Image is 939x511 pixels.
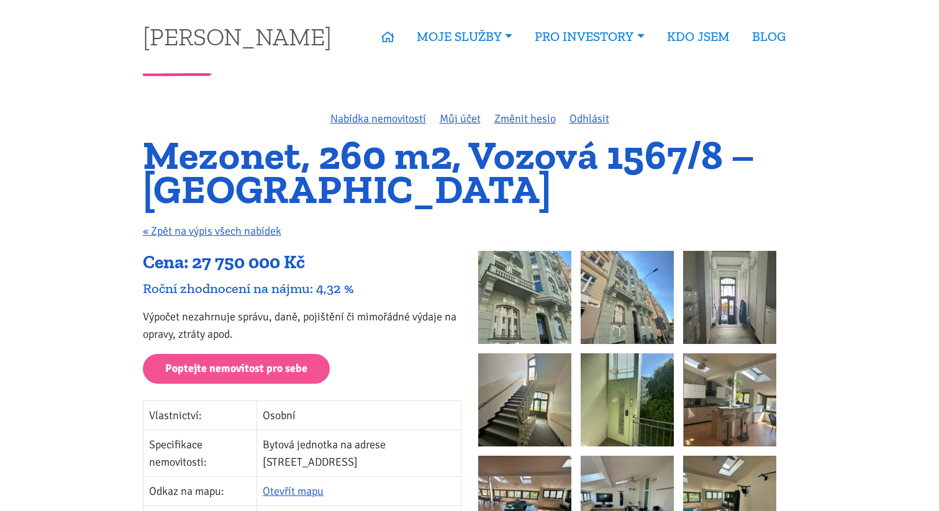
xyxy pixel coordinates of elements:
a: [PERSON_NAME] [143,24,332,48]
a: MOJE SLUŽBY [406,22,524,51]
td: Bytová jednotka na adrese [STREET_ADDRESS] [257,430,461,477]
a: KDO JSEM [656,22,741,51]
p: Výpočet nezahrnuje správu, daně, pojištění či mimořádné výdaje na opravy, ztráty apod. [143,308,461,343]
a: Poptejte nemovitost pro sebe [143,354,330,384]
div: Cena: 27 750 000 Kč [143,251,461,274]
a: PRO INVESTORY [524,22,655,51]
td: Odkaz na mapu: [143,477,257,506]
a: Odhlásit [569,112,609,125]
h1: Mezonet, 260 m2, Vozová 1567/8 – [GEOGRAPHIC_DATA] [143,138,797,206]
a: « Zpět na výpis všech nabídek [143,224,281,238]
a: Změnit heslo [494,112,556,125]
td: Vlastnictví: [143,401,257,430]
td: Specifikace nemovitosti: [143,430,257,477]
div: Roční zhodnocení na nájmu: 4,32 % [143,280,461,297]
a: Otevřít mapu [263,484,324,498]
td: Osobní [257,401,461,430]
a: Můj účet [440,112,481,125]
a: Nabídka nemovitostí [330,112,426,125]
a: BLOG [741,22,797,51]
